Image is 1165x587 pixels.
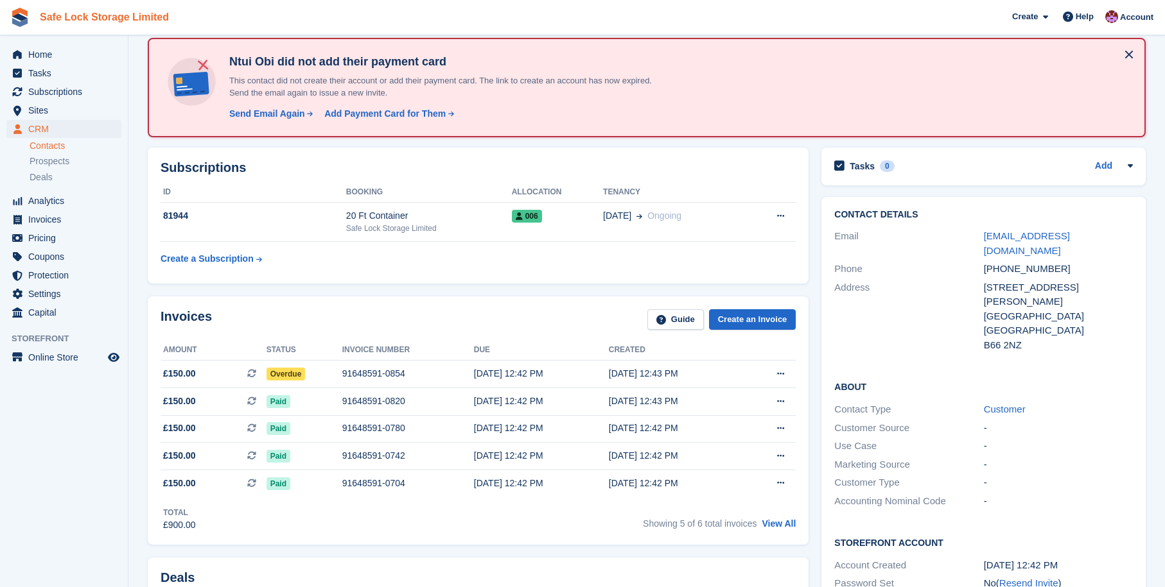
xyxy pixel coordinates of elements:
[834,421,983,436] div: Customer Source
[161,309,212,330] h2: Invoices
[6,46,121,64] a: menu
[834,475,983,490] div: Customer Type
[834,402,983,417] div: Contact Type
[35,6,174,28] a: Safe Lock Storage Limited
[603,182,746,203] th: Tenancy
[161,570,195,585] h2: Deals
[28,64,105,82] span: Tasks
[6,285,121,303] a: menu
[342,477,474,490] div: 91648591-0704
[267,340,342,361] th: Status
[709,309,796,330] a: Create an Invoice
[474,449,609,463] div: [DATE] 12:42 PM
[163,421,196,435] span: £150.00
[161,160,796,175] h2: Subscriptions
[28,46,105,64] span: Home
[10,8,30,27] img: stora-icon-8386f47178a22dfd0bd8f6a31ec36ba5ce8667c1dd55bd0f319d3a0aa187defe.svg
[30,155,121,168] a: Prospects
[762,518,796,529] a: View All
[346,223,512,234] div: Safe Lock Storage Limited
[984,323,1133,338] div: [GEOGRAPHIC_DATA]
[161,247,262,271] a: Create a Subscription
[30,171,121,184] a: Deals
[28,248,105,266] span: Coupons
[28,120,105,138] span: CRM
[984,309,1133,324] div: [GEOGRAPHIC_DATA]
[984,280,1133,309] div: [STREET_ADDRESS][PERSON_NAME]
[28,83,105,101] span: Subscriptions
[850,160,875,172] h2: Tasks
[342,367,474,380] div: 91648591-0854
[267,422,290,435] span: Paid
[609,367,744,380] div: [DATE] 12:43 PM
[161,182,346,203] th: ID
[984,421,1133,436] div: -
[6,64,121,82] a: menu
[834,558,983,573] div: Account Created
[319,107,455,121] a: Add Payment Card for Them
[1095,159,1112,174] a: Add
[28,348,105,366] span: Online Store
[30,140,121,152] a: Contacts
[342,421,474,435] div: 91648591-0780
[474,340,609,361] th: Due
[1076,10,1094,23] span: Help
[163,507,196,518] div: Total
[163,367,196,380] span: £150.00
[224,55,674,69] h4: Ntui Obi did not add their payment card
[28,192,105,210] span: Analytics
[834,262,983,276] div: Phone
[1120,11,1153,24] span: Account
[474,477,609,490] div: [DATE] 12:42 PM
[1012,10,1038,23] span: Create
[609,421,744,435] div: [DATE] 12:42 PM
[834,380,1133,393] h2: About
[834,494,983,509] div: Accounting Nominal Code
[6,266,121,284] a: menu
[6,303,121,321] a: menu
[6,120,121,138] a: menu
[984,404,1026,414] a: Customer
[267,450,290,463] span: Paid
[512,182,603,203] th: Allocation
[267,395,290,408] span: Paid
[6,348,121,366] a: menu
[609,395,744,408] div: [DATE] 12:43 PM
[163,449,196,463] span: £150.00
[474,421,609,435] div: [DATE] 12:42 PM
[834,210,1133,220] h2: Contact Details
[6,101,121,119] a: menu
[1105,10,1118,23] img: Toni Ebong
[643,518,757,529] span: Showing 5 of 6 total invoices
[984,439,1133,454] div: -
[474,367,609,380] div: [DATE] 12:42 PM
[834,439,983,454] div: Use Case
[512,210,542,223] span: 006
[984,338,1133,353] div: B66 2NZ
[984,558,1133,573] div: [DATE] 12:42 PM
[28,266,105,284] span: Protection
[224,74,674,99] p: This contact did not create their account or add their payment card. The link to create an accoun...
[6,192,121,210] a: menu
[880,160,895,172] div: 0
[609,477,744,490] div: [DATE] 12:42 PM
[346,209,512,223] div: 20 Ft Container
[161,252,254,266] div: Create a Subscription
[342,340,474,361] th: Invoice number
[984,457,1133,472] div: -
[30,155,69,167] span: Prospects
[28,285,105,303] span: Settings
[163,518,196,532] div: £900.00
[28,303,105,321] span: Capital
[161,340,267,361] th: Amount
[164,55,219,109] img: no-card-linked-e7822e413c904bf8b177c4d89f31251c4716f9871600ec3ca5bfc59e148c83f4.svg
[834,229,983,258] div: Email
[834,536,1133,549] h2: Storefront Account
[28,210,105,228] span: Invoices
[28,101,105,119] span: Sites
[984,475,1133,490] div: -
[106,350,121,365] a: Preview store
[474,395,609,408] div: [DATE] 12:42 PM
[267,368,306,380] span: Overdue
[346,182,512,203] th: Booking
